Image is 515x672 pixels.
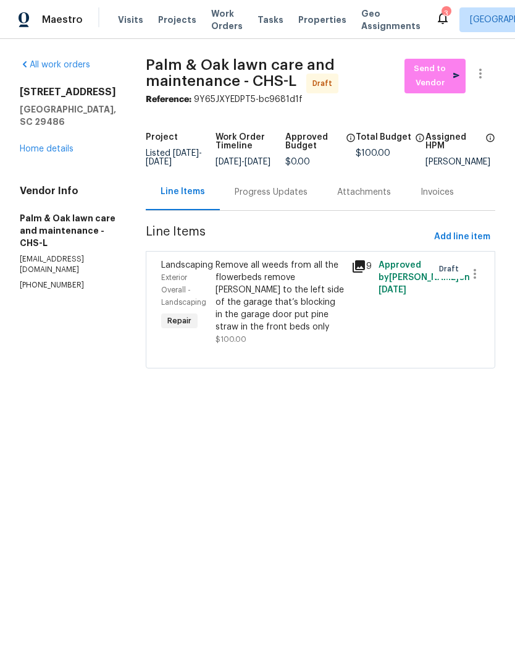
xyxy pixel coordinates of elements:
[439,263,464,275] span: Draft
[20,145,73,153] a: Home details
[162,315,196,327] span: Repair
[285,158,310,166] span: $0.00
[20,185,116,197] h4: Vendor Info
[118,14,143,26] span: Visits
[356,133,411,142] h5: Total Budget
[211,7,243,32] span: Work Orders
[161,274,206,306] span: Exterior Overall - Landscaping
[20,212,116,249] h5: Palm & Oak lawn care and maintenance - CHS-L
[356,149,390,158] span: $100.00
[216,133,285,150] h5: Work Order Timeline
[216,158,241,166] span: [DATE]
[20,280,116,291] p: [PHONE_NUMBER]
[337,186,391,198] div: Attachments
[20,61,90,69] a: All work orders
[285,133,341,150] h5: Approved Budget
[158,14,196,26] span: Projects
[257,15,283,24] span: Tasks
[429,226,495,249] button: Add line item
[20,86,116,98] h2: [STREET_ADDRESS]
[425,158,495,166] div: [PERSON_NAME]
[379,261,470,294] span: Approved by [PERSON_NAME] on
[312,77,337,90] span: Draft
[351,259,371,274] div: 9
[146,57,335,88] span: Palm & Oak lawn care and maintenance - CHS-L
[20,254,116,275] p: [EMAIL_ADDRESS][DOMAIN_NAME]
[442,7,450,20] div: 3
[425,133,482,150] h5: Assigned HPM
[411,62,459,90] span: Send to Vendor
[216,158,270,166] span: -
[146,149,202,166] span: -
[361,7,421,32] span: Geo Assignments
[146,95,191,104] b: Reference:
[415,133,425,149] span: The total cost of line items that have been proposed by Opendoor. This sum includes line items th...
[20,103,116,128] h5: [GEOGRAPHIC_DATA], SC 29486
[346,133,356,158] span: The total cost of line items that have been approved by both Opendoor and the Trade Partner. This...
[146,149,202,166] span: Listed
[173,149,199,158] span: [DATE]
[404,59,466,93] button: Send to Vendor
[298,14,346,26] span: Properties
[161,185,205,198] div: Line Items
[42,14,83,26] span: Maestro
[434,229,490,245] span: Add line item
[216,259,344,333] div: Remove all weeds from all the flowerbeds remove [PERSON_NAME] to the left side of the garage that...
[146,133,178,142] h5: Project
[146,158,172,166] span: [DATE]
[161,261,213,270] span: Landscaping
[379,286,406,294] span: [DATE]
[235,186,308,198] div: Progress Updates
[421,186,454,198] div: Invoices
[216,336,246,343] span: $100.00
[146,93,495,106] div: 9Y65JXYEDPT5-bc9681d1f
[245,158,270,166] span: [DATE]
[485,133,495,158] span: The hpm assigned to this work order.
[146,226,429,249] span: Line Items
